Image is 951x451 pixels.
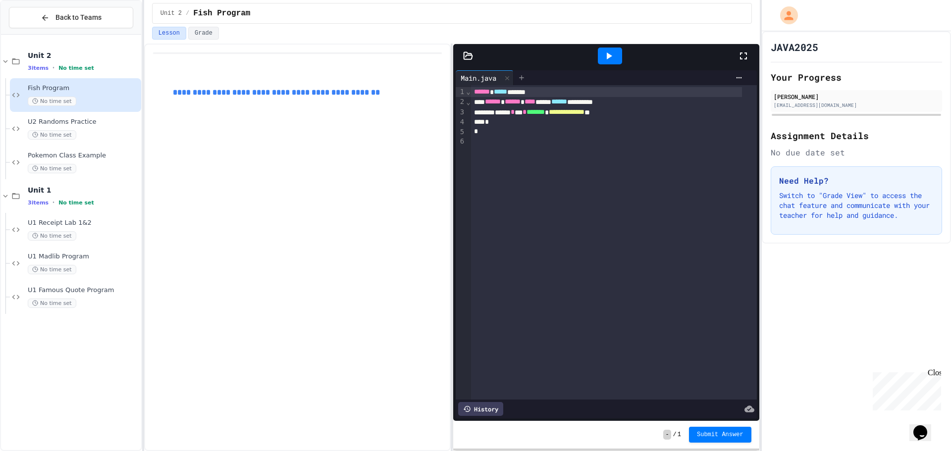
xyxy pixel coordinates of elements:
span: 3 items [28,65,49,71]
span: Fold line [466,98,471,106]
div: No due date set [771,147,942,158]
div: Main.java [456,73,501,83]
p: Switch to "Grade View" to access the chat feature and communicate with your teacher for help and ... [779,191,934,220]
div: 6 [456,137,466,147]
div: 4 [456,117,466,127]
h1: JAVA2025 [771,40,818,54]
span: No time set [28,164,76,173]
span: U1 Madlib Program [28,252,139,261]
span: Back to Teams [55,12,102,23]
div: 3 [456,107,466,117]
span: No time set [28,299,76,308]
span: • [53,199,54,206]
span: Unit 2 [28,51,139,60]
button: Back to Teams [9,7,133,28]
span: No time set [28,130,76,140]
div: 5 [456,127,466,137]
button: Lesson [152,27,186,40]
span: No time set [58,65,94,71]
span: Fish Program [28,84,139,93]
div: Main.java [456,70,514,85]
span: Fold line [466,88,471,96]
span: Unit 1 [28,186,139,195]
span: / [186,9,189,17]
button: Grade [188,27,219,40]
div: History [458,402,503,416]
span: / [673,431,677,439]
span: Submit Answer [697,431,743,439]
h2: Assignment Details [771,129,942,143]
div: 2 [456,97,466,107]
h3: Need Help? [779,175,934,187]
h2: Your Progress [771,70,942,84]
span: U1 Famous Quote Program [28,286,139,295]
button: Submit Answer [689,427,751,443]
span: 3 items [28,200,49,206]
span: U1 Receipt Lab 1&2 [28,219,139,227]
div: My Account [770,4,800,27]
span: No time set [58,200,94,206]
iframe: chat widget [869,368,941,410]
iframe: chat widget [909,411,941,441]
span: - [663,430,671,440]
span: No time set [28,97,76,106]
span: No time set [28,265,76,274]
div: Chat with us now!Close [4,4,68,63]
div: 1 [456,87,466,97]
div: [PERSON_NAME] [774,92,939,101]
span: • [53,64,54,72]
span: U2 Randoms Practice [28,118,139,126]
div: [EMAIL_ADDRESS][DOMAIN_NAME] [774,101,939,109]
span: No time set [28,231,76,241]
span: Unit 2 [160,9,182,17]
span: Pokemon Class Example [28,151,139,160]
span: 1 [678,431,681,439]
span: Fish Program [193,7,250,19]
